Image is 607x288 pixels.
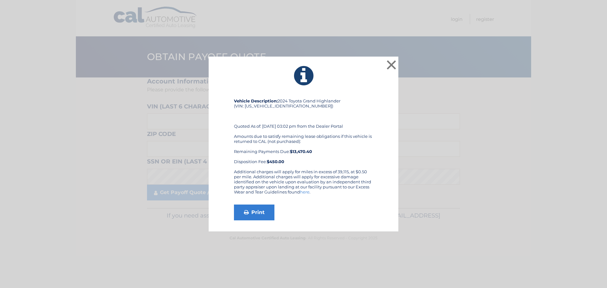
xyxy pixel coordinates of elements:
a: Print [234,205,274,220]
b: $13,470.40 [290,149,312,154]
div: Additional charges will apply for miles in excess of 39,115, at $0.50 per mile. Additional charge... [234,169,373,199]
strong: Vehicle Description: [234,98,278,103]
div: 2024 Toyota Grand Highlander (VIN: [US_VEHICLE_IDENTIFICATION_NUMBER]) Quoted As of: [DATE] 03:02... [234,98,373,169]
a: here [300,189,310,194]
div: Amounts due to satisfy remaining lease obligations if this vehicle is returned to CAL (not purcha... [234,134,373,164]
strong: $450.00 [267,159,284,164]
button: × [385,58,398,71]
